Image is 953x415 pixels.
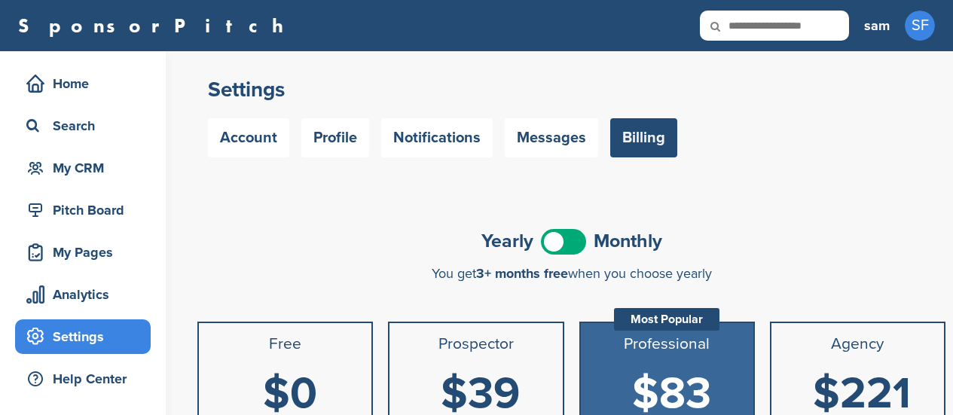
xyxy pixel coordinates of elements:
a: Messages [505,118,598,157]
a: Analytics [15,277,151,312]
h2: Settings [208,76,935,103]
a: Account [208,118,289,157]
div: Home [23,70,151,97]
a: Billing [610,118,677,157]
div: Search [23,112,151,139]
a: My CRM [15,151,151,185]
a: My Pages [15,235,151,270]
a: Profile [301,118,369,157]
div: My CRM [23,154,151,182]
h3: Prospector [396,335,556,353]
div: Analytics [23,281,151,308]
span: SF [905,11,935,41]
a: Pitch Board [15,193,151,227]
h3: Free [205,335,365,353]
a: sam [864,9,890,42]
h3: Professional [587,335,747,353]
span: 3+ months free [476,265,568,282]
div: Pitch Board [23,197,151,224]
div: You get when you choose yearly [197,266,945,281]
a: Search [15,108,151,143]
h3: Agency [777,335,938,353]
span: Monthly [594,232,662,251]
span: Yearly [481,232,533,251]
div: Settings [23,323,151,350]
a: Help Center [15,362,151,396]
div: Help Center [23,365,151,392]
a: Settings [15,319,151,354]
div: My Pages [23,239,151,266]
h3: sam [864,15,890,36]
a: SponsorPitch [18,16,293,35]
a: Home [15,66,151,101]
div: Most Popular [614,308,719,331]
a: Notifications [381,118,493,157]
